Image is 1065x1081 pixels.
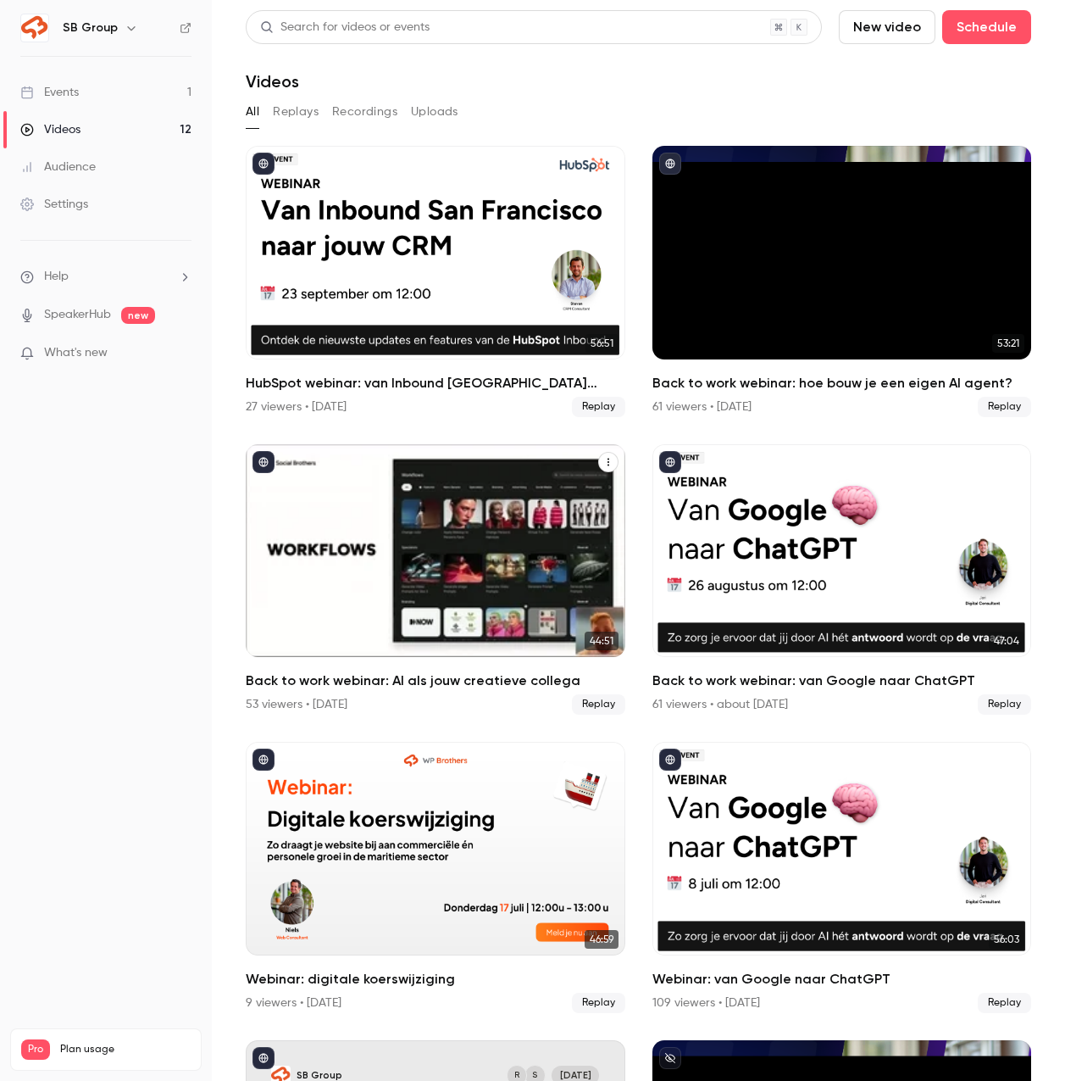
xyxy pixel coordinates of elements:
[121,307,155,324] span: new
[652,995,760,1011] div: 109 viewers • [DATE]
[246,444,625,716] li: Back to work webinar: AI als jouw creatieve collega
[659,451,681,473] button: published
[246,742,625,1013] a: 46:59Webinar: digitale koerswijziging9 viewers • [DATE]Replay
[572,993,625,1013] span: Replay
[246,969,625,989] h2: Webinar: digitale koerswijziging
[252,1047,275,1069] button: published
[273,98,319,125] button: Replays
[978,397,1031,417] span: Replay
[659,749,681,771] button: published
[659,153,681,175] button: published
[246,71,299,92] h1: Videos
[246,146,625,417] a: 56:51HubSpot webinar: van Inbound [GEOGRAPHIC_DATA][PERSON_NAME] jouw CRM27 viewers • [DATE]Replay
[252,749,275,771] button: published
[246,671,625,691] h2: Back to work webinar: AI als jouw creatieve collega
[171,346,191,361] iframe: Noticeable Trigger
[252,153,275,175] button: published
[332,98,397,125] button: Recordings
[60,1043,191,1056] span: Plan usage
[652,742,1032,1013] li: Webinar: van Google naar ChatGPT
[20,159,96,176] div: Audience
[246,398,347,415] div: 27 viewers • [DATE]
[652,444,1032,716] a: 47:04Back to work webinar: van Google naar ChatGPT61 viewers • about [DATE]Replay
[572,694,625,715] span: Replay
[659,1047,681,1069] button: unpublished
[652,146,1032,417] li: Back to work webinar: hoe bouw je een eigen AI agent?
[572,397,625,417] span: Replay
[652,373,1032,393] h2: Back to work webinar: hoe bouw je een eigen AI agent?
[20,268,191,286] li: help-dropdown-opener
[652,742,1032,1013] a: 56:03Webinar: van Google naar ChatGPT109 viewers • [DATE]Replay
[652,398,752,415] div: 61 viewers • [DATE]
[246,146,625,417] li: HubSpot webinar: van Inbound San Francisco naar jouw CRM
[63,20,118,36] h6: SB Group
[978,694,1031,715] span: Replay
[20,84,79,101] div: Events
[652,969,1032,989] h2: Webinar: van Google naar ChatGPT
[978,993,1031,1013] span: Replay
[246,742,625,1013] li: Webinar: digitale koerswijziging
[652,146,1032,417] a: 53:21Back to work webinar: hoe bouw je een eigen AI agent?61 viewers • [DATE]Replay
[652,444,1032,716] li: Back to work webinar: van Google naar ChatGPT
[246,995,341,1011] div: 9 viewers • [DATE]
[652,671,1032,691] h2: Back to work webinar: van Google naar ChatGPT
[839,10,935,44] button: New video
[20,196,88,213] div: Settings
[585,632,618,650] span: 44:51
[21,14,48,42] img: SB Group
[989,930,1024,949] span: 56:03
[246,696,347,713] div: 53 viewers • [DATE]
[44,306,111,324] a: SpeakerHub
[246,98,259,125] button: All
[585,334,618,353] span: 56:51
[246,10,1031,1071] section: Videos
[246,444,625,716] a: 44:51Back to work webinar: AI als jouw creatieve collega53 viewers • [DATE]Replay
[992,334,1024,353] span: 53:21
[989,632,1024,650] span: 47:04
[20,121,80,138] div: Videos
[21,1039,50,1060] span: Pro
[652,696,788,713] div: 61 viewers • about [DATE]
[942,10,1031,44] button: Schedule
[252,451,275,473] button: published
[44,344,108,362] span: What's new
[411,98,458,125] button: Uploads
[585,930,618,949] span: 46:59
[246,373,625,393] h2: HubSpot webinar: van Inbound [GEOGRAPHIC_DATA][PERSON_NAME] jouw CRM
[44,268,69,286] span: Help
[260,19,430,36] div: Search for videos or events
